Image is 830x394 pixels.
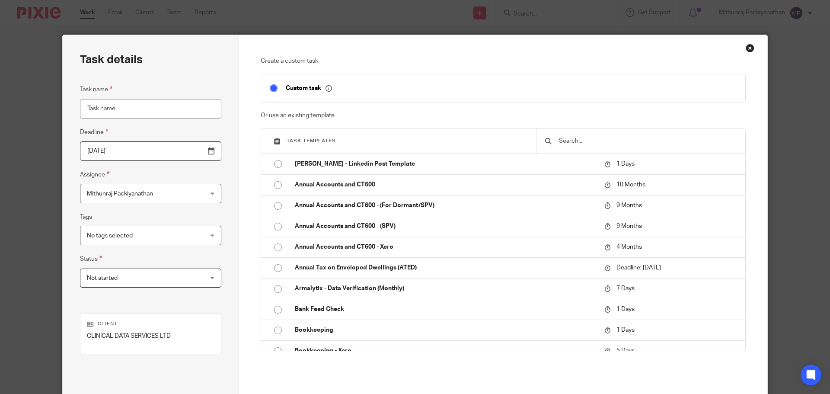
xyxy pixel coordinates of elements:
[616,285,635,291] span: 7 Days
[295,180,596,189] p: Annual Accounts and CT600
[295,243,596,251] p: Annual Accounts and CT600 - Xero
[80,99,221,119] input: Task name
[616,182,645,188] span: 10 Months
[261,57,746,65] p: Create a custom task
[616,327,635,333] span: 1 Days
[295,284,596,293] p: Armalytix - Data Verification (Monthly)
[261,111,746,120] p: Or use an existing template
[286,84,332,92] p: Custom task
[295,201,596,210] p: Annual Accounts and CT600 - (For Dormant/SPV)
[80,213,92,221] label: Tags
[616,202,642,208] span: 9 Months
[87,191,153,197] span: Mithunraj Packiyanathan
[295,326,596,334] p: Bookkeeping
[295,160,596,168] p: [PERSON_NAME] - Linkedin Post Template
[295,305,596,314] p: Bank Feed Check
[616,223,642,229] span: 9 Months
[80,254,102,264] label: Status
[616,306,635,312] span: 1 Days
[295,263,596,272] p: Annual Tax on Enveloped Dwellings (ATED)
[616,348,635,354] span: 5 Days
[80,170,109,179] label: Assignee
[616,265,661,271] span: Deadline: [DATE]
[87,275,118,281] span: Not started
[80,141,221,161] input: Pick a date
[87,320,214,327] p: Client
[87,233,133,239] span: No tags selected
[80,84,112,94] label: Task name
[287,138,336,143] span: Task templates
[616,244,642,250] span: 4 Months
[295,222,596,231] p: Annual Accounts and CT600 - (SPV)
[558,136,737,146] input: Search...
[80,127,108,137] label: Deadline
[746,44,754,52] div: Close this dialog window
[295,346,596,355] p: Bookkeeping - Xero
[87,332,214,340] p: CLINICAL DATA SERVICES LTD
[80,52,143,67] h2: Task details
[616,161,635,167] span: 1 Days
